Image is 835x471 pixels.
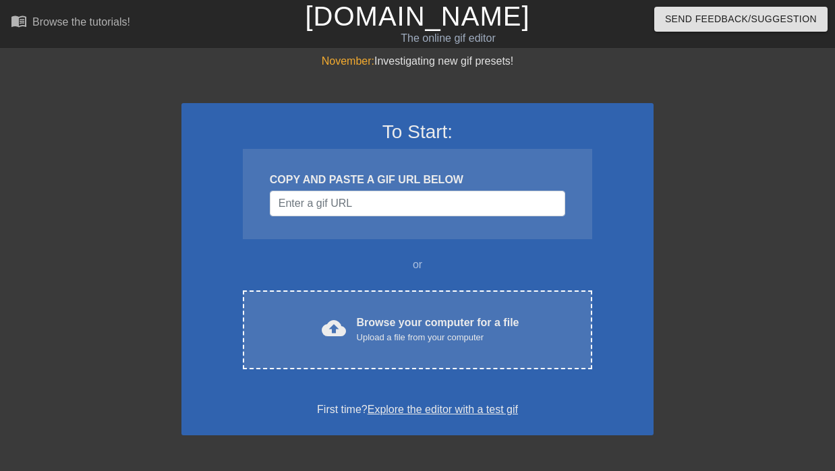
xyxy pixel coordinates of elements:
span: cloud_upload [322,316,346,340]
span: menu_book [11,13,27,29]
div: Upload a file from your computer [357,331,519,344]
div: Browse the tutorials! [32,16,130,28]
div: COPY AND PASTE A GIF URL BELOW [270,172,565,188]
input: Username [270,191,565,216]
div: First time? [199,402,636,418]
a: [DOMAIN_NAME] [305,1,529,31]
div: Browse your computer for a file [357,315,519,344]
span: Send Feedback/Suggestion [665,11,817,28]
h3: To Start: [199,121,636,144]
a: Explore the editor with a test gif [368,404,518,415]
a: Browse the tutorials! [11,13,130,34]
div: The online gif editor [285,30,612,46]
div: Investigating new gif presets! [181,53,654,69]
button: Send Feedback/Suggestion [654,7,828,32]
div: or [217,257,618,273]
span: November: [322,55,374,67]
